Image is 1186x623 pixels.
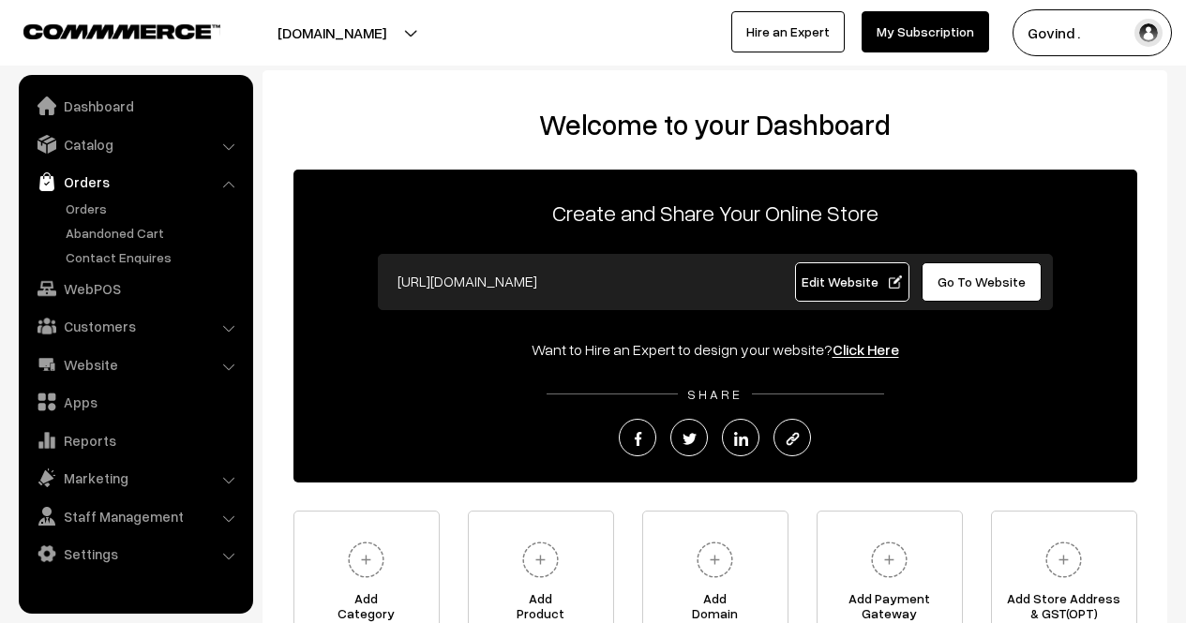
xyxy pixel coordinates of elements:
a: Contact Enquires [61,247,247,267]
button: [DOMAIN_NAME] [212,9,452,56]
button: Govind . [1013,9,1172,56]
a: Dashboard [23,89,247,123]
img: COMMMERCE [23,24,220,38]
a: Edit Website [795,262,909,302]
img: plus.svg [1038,534,1089,586]
a: Hire an Expert [731,11,845,52]
img: plus.svg [340,534,392,586]
a: Orders [61,199,247,218]
a: Staff Management [23,499,247,533]
a: COMMMERCE [23,19,188,41]
a: WebPOS [23,272,247,305]
a: Website [23,348,247,381]
h2: Welcome to your Dashboard [281,108,1148,141]
a: Marketing [23,461,247,495]
img: user [1134,19,1163,47]
div: Want to Hire an Expert to design your website? [293,338,1137,361]
a: Abandoned Cart [61,223,247,243]
a: Go To Website [922,262,1043,302]
a: Settings [23,537,247,571]
img: plus.svg [515,534,566,586]
a: Reports [23,423,247,457]
p: Create and Share Your Online Store [293,196,1137,230]
a: Orders [23,165,247,199]
a: Apps [23,385,247,419]
span: Go To Website [938,274,1026,289]
img: plus.svg [863,534,915,586]
a: Catalog [23,127,247,161]
a: Customers [23,309,247,343]
a: Click Here [833,340,899,359]
span: SHARE [678,386,752,402]
span: Edit Website [802,274,902,289]
img: plus.svg [689,534,741,586]
a: My Subscription [862,11,989,52]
